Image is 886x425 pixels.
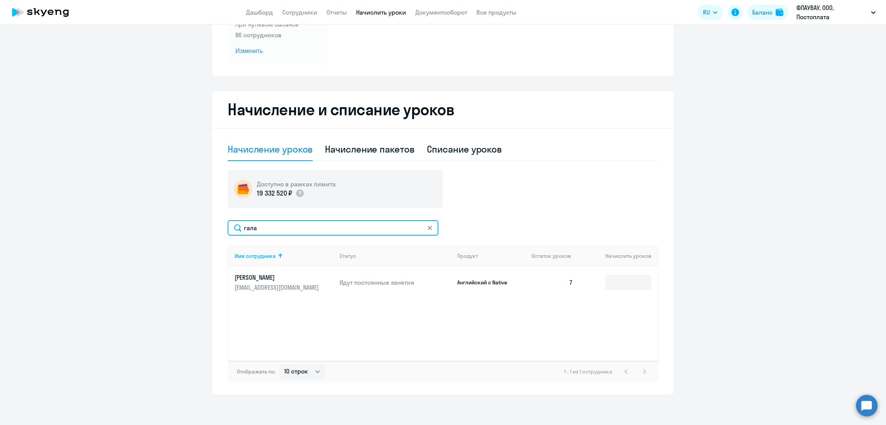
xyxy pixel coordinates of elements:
a: Дашборд [246,8,273,16]
button: RU [698,5,723,20]
div: Продукт [457,252,478,259]
p: [PERSON_NAME] [235,273,321,282]
h5: Доступно в рамках лимита [257,180,336,188]
p: ФЛАУВАУ, ООО, Постоплата [796,3,868,22]
p: [EMAIL_ADDRESS][DOMAIN_NAME] [235,283,321,292]
div: Остаток уроков [531,252,579,259]
td: 7 [525,266,579,299]
a: Начислить уроки [356,8,406,16]
h2: Начисление и списание уроков [228,100,658,119]
a: Документооборот [415,8,467,16]
span: Изменить [235,46,321,56]
div: Статус [340,252,451,259]
p: Английский с Native [457,279,515,286]
img: balance [776,8,783,16]
div: Продукт [457,252,526,259]
a: Все продукты [476,8,516,16]
span: Остаток уроков [531,252,571,259]
button: Балансbalance [748,5,788,20]
img: wallet-circle.png [234,180,252,198]
p: 86 сотрудников [235,30,321,40]
div: Баланс [752,8,773,17]
span: RU [703,8,710,17]
th: Начислить уроков [579,246,658,266]
a: Сотрудники [282,8,317,16]
p: Идут постоянные занятия [340,278,451,287]
a: Отчеты [326,8,347,16]
div: Начисление пакетов [325,143,414,155]
p: 19 332 520 ₽ [257,188,292,198]
div: Списание уроков [427,143,502,155]
input: Поиск по имени, email, продукту или статусу [228,220,438,236]
button: ФЛАУВАУ, ООО, Постоплата [793,3,879,22]
div: Имя сотрудника [235,252,276,259]
span: Отображать по: [237,368,276,375]
div: Имя сотрудника [235,252,333,259]
a: [PERSON_NAME][EMAIL_ADDRESS][DOMAIN_NAME] [235,273,333,292]
div: Начисление уроков [228,143,313,155]
span: 1 - 1 из 1 сотрудника [564,368,612,375]
div: Статус [340,252,356,259]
